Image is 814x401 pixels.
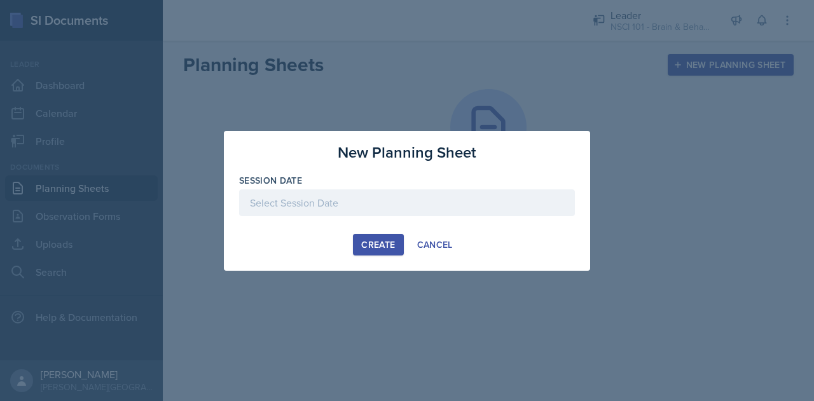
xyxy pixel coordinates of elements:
[409,234,461,255] button: Cancel
[353,234,403,255] button: Create
[361,240,395,250] div: Create
[417,240,453,250] div: Cancel
[239,174,302,187] label: Session Date
[338,141,476,164] h3: New Planning Sheet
